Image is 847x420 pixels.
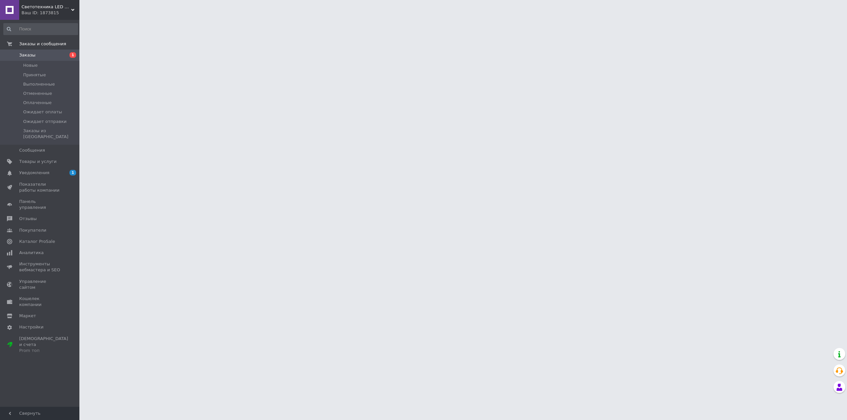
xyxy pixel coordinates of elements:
[19,313,36,319] span: Маркет
[19,170,49,176] span: Уведомления
[19,348,68,354] div: Prom топ
[19,261,61,273] span: Инструменты вебмастера и SEO
[3,23,78,35] input: Поиск
[19,279,61,290] span: Управление сайтом
[19,324,43,330] span: Настройки
[19,147,45,153] span: Сообщения
[19,52,35,58] span: Заказы
[23,91,52,96] span: Отмененные
[19,199,61,210] span: Панель управления
[19,227,46,233] span: Покупатели
[19,181,61,193] span: Показатели работы компании
[22,4,71,10] span: Светотехника LED от А до Я
[23,62,38,68] span: Новые
[23,128,77,140] span: Заказы из [GEOGRAPHIC_DATA]
[22,10,79,16] div: Ваш ID: 1873815
[23,109,62,115] span: Ожидает оплаты
[23,72,46,78] span: Принятые
[19,216,37,222] span: Отзывы
[69,170,76,175] span: 1
[19,239,55,245] span: Каталог ProSale
[19,296,61,308] span: Кошелек компании
[69,52,76,58] span: 1
[19,250,44,256] span: Аналитика
[19,159,57,165] span: Товары и услуги
[23,81,55,87] span: Выполненные
[23,119,67,125] span: Ожидает отправки
[19,336,68,354] span: [DEMOGRAPHIC_DATA] и счета
[19,41,66,47] span: Заказы и сообщения
[23,100,52,106] span: Оплаченные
